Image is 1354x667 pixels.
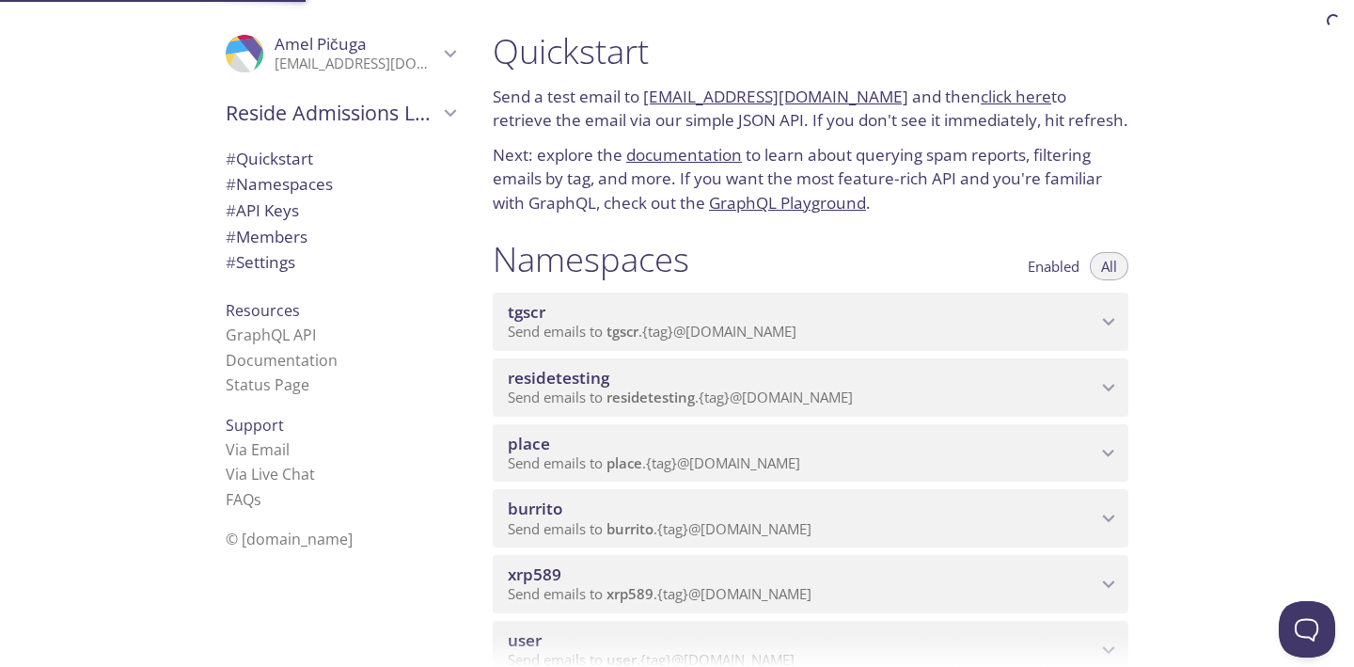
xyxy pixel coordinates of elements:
span: burrito [508,498,562,519]
div: residetesting namespace [493,358,1128,417]
div: API Keys [211,198,470,224]
button: Enabled [1016,252,1091,280]
a: Documentation [226,350,338,371]
span: Namespaces [226,173,333,195]
div: Quickstart [211,146,470,172]
div: burrito namespace [493,489,1128,548]
span: xrp589 [508,564,561,585]
div: xrp589 namespace [493,555,1128,613]
a: [EMAIL_ADDRESS][DOMAIN_NAME] [643,86,908,107]
span: Settings [226,251,295,273]
div: tgscr namespace [493,293,1128,351]
span: Send emails to . {tag} @[DOMAIN_NAME] [508,519,811,538]
a: documentation [626,144,742,166]
span: tgscr [508,301,545,323]
div: Team Settings [211,249,470,276]
span: Quickstart [226,148,313,169]
div: Members [211,224,470,250]
span: residetesting [508,367,609,389]
span: Send emails to . {tag} @[DOMAIN_NAME] [508,388,853,406]
span: Support [226,415,284,436]
span: # [226,173,236,195]
span: place [508,433,550,454]
div: place namespace [493,424,1128,483]
span: # [226,148,236,169]
span: Send emails to . {tag} @[DOMAIN_NAME] [508,453,800,472]
span: Reside Admissions LLC team [226,100,438,126]
span: Send emails to . {tag} @[DOMAIN_NAME] [508,322,796,341]
a: GraphQL Playground [709,192,866,214]
span: xrp589 [606,584,653,603]
span: Members [226,226,307,247]
h1: Namespaces [493,238,689,280]
button: All [1090,252,1128,280]
span: © [DOMAIN_NAME] [226,529,353,549]
a: click here [981,86,1051,107]
iframe: Help Scout Beacon - Open [1279,601,1335,658]
span: API Keys [226,199,299,221]
a: GraphQL API [226,325,316,345]
div: Amel Pičuga [211,23,470,85]
a: FAQ [226,489,261,510]
span: Resources [226,300,300,321]
a: Status Page [226,374,309,395]
span: # [226,226,236,247]
div: Namespaces [211,171,470,198]
span: place [606,453,642,472]
a: Via Live Chat [226,464,315,484]
div: Reside Admissions LLC team [211,88,470,137]
a: Via Email [226,439,290,460]
span: s [254,489,261,510]
p: [EMAIL_ADDRESS][DOMAIN_NAME] [275,55,438,73]
span: Send emails to . {tag} @[DOMAIN_NAME] [508,584,811,603]
span: burrito [606,519,653,538]
span: residetesting [606,388,695,406]
p: Next: explore the to learn about querying spam reports, filtering emails by tag, and more. If you... [493,143,1128,215]
span: Amel Pičuga [275,33,367,55]
span: # [226,251,236,273]
p: Send a test email to and then to retrieve the email via our simple JSON API. If you don't see it ... [493,85,1128,133]
h1: Quickstart [493,30,1128,72]
span: # [226,199,236,221]
span: tgscr [606,322,638,341]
